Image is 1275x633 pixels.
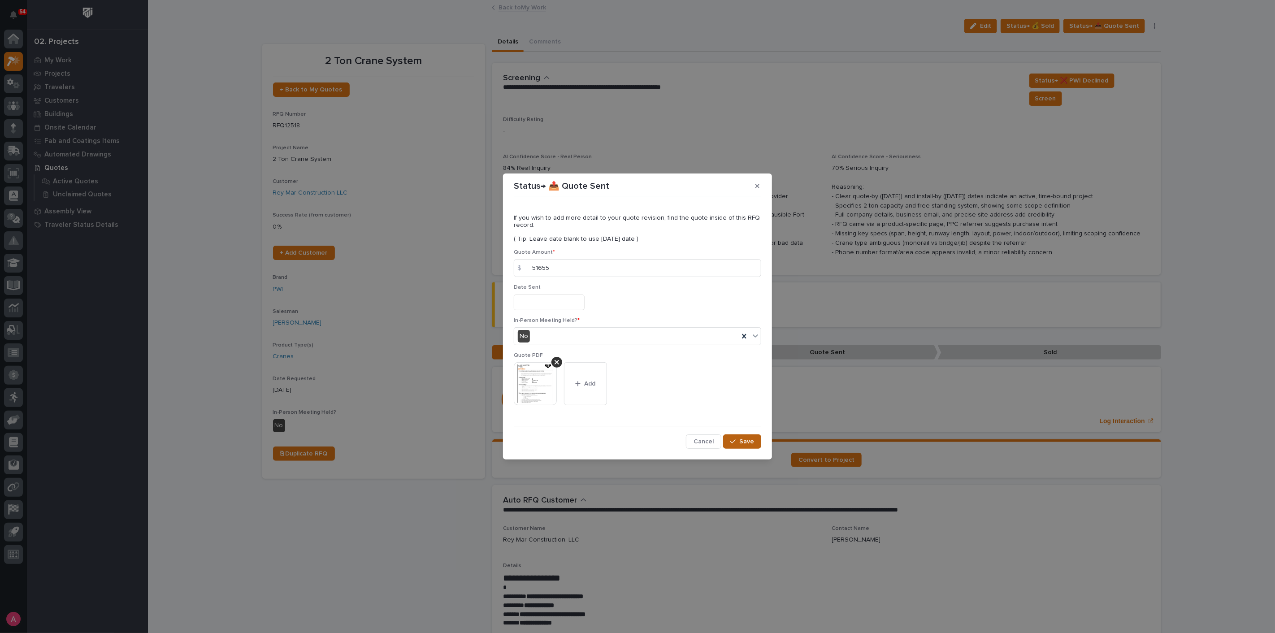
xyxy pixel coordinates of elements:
button: Cancel [686,434,721,449]
button: Save [723,434,761,449]
span: In-Person Meeting Held? [514,318,580,323]
p: Status→ 📤 Quote Sent [514,181,609,191]
button: Add [564,362,607,405]
div: No [518,330,530,343]
span: Add [585,380,596,388]
p: ( Tip: Leave date blank to use [DATE] date ) [514,235,761,243]
div: $ [514,259,532,277]
span: Quote Amount [514,250,555,255]
span: Save [739,438,754,446]
span: Cancel [694,438,714,446]
span: Quote PDF [514,353,543,358]
p: If you wish to add more detail to your quote revision, find the quote inside of this RFQ record. [514,214,761,230]
span: Date Sent [514,285,541,290]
